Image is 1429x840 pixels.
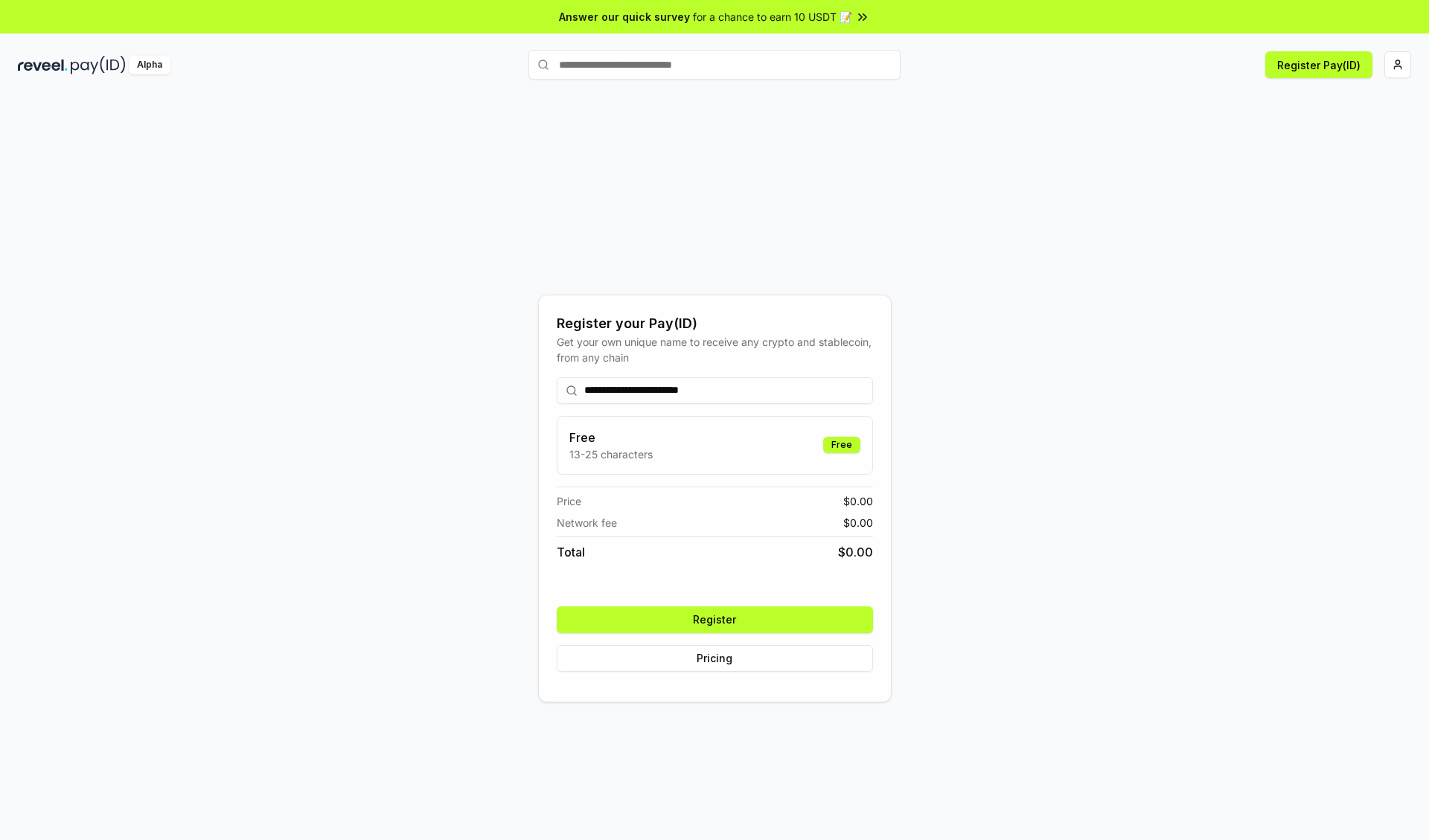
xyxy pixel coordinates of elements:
[838,543,873,561] span: $ 0.00
[557,515,617,530] span: Network fee
[557,313,873,334] div: Register your Pay(ID)
[569,446,653,462] p: 13-25 characters
[843,515,873,530] span: $ 0.00
[557,543,585,561] span: Total
[71,56,126,74] img: pay_id
[823,437,860,453] div: Free
[557,645,873,672] button: Pricing
[693,9,852,25] span: for a chance to earn 10 USDT 📝
[557,334,873,365] div: Get your own unique name to receive any crypto and stablecoin, from any chain
[129,56,170,74] div: Alpha
[557,606,873,633] button: Register
[843,493,873,509] span: $ 0.00
[569,429,653,446] h3: Free
[559,9,690,25] span: Answer our quick survey
[1265,51,1372,78] button: Register Pay(ID)
[18,56,68,74] img: reveel_dark
[557,493,581,509] span: Price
